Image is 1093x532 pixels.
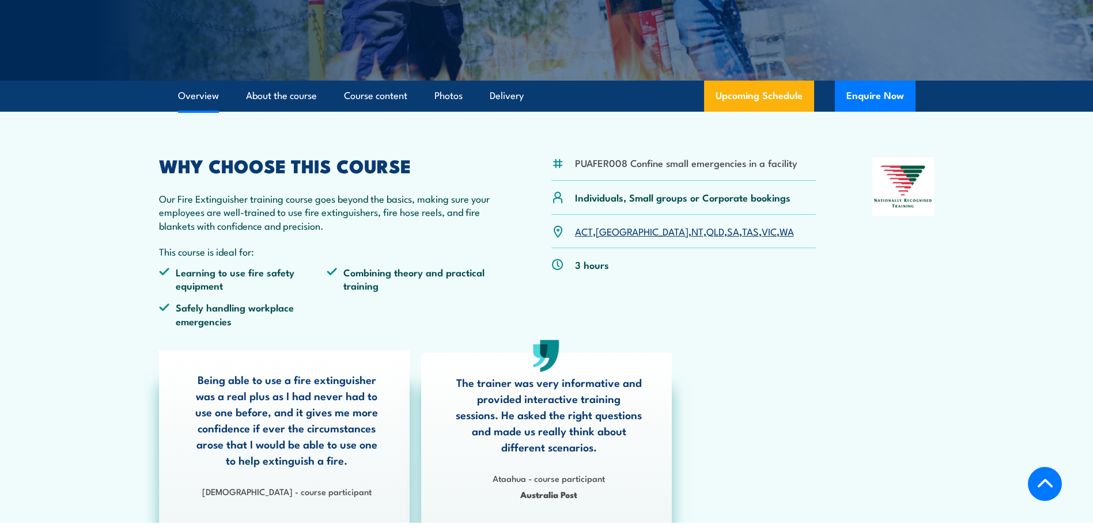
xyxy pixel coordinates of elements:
p: Being able to use a fire extinguisher was a real plus as I had never had to use one before, and i... [193,371,381,468]
a: Upcoming Schedule [704,81,814,112]
a: WA [780,224,794,238]
a: VIC [762,224,777,238]
p: Individuals, Small groups or Corporate bookings [575,191,791,204]
a: [GEOGRAPHIC_DATA] [596,224,689,238]
li: Safely handling workplace emergencies [159,301,327,328]
a: Delivery [490,81,524,111]
li: PUAFER008 Confine small emergencies in a facility [575,156,797,169]
a: NT [691,224,704,238]
li: Combining theory and practical training [327,265,495,292]
strong: [DEMOGRAPHIC_DATA] - course participant [202,485,372,497]
a: Photos [434,81,463,111]
p: 3 hours [575,258,609,271]
a: Course content [344,81,407,111]
p: This course is ideal for: [159,245,496,258]
a: ACT [575,224,593,238]
a: Overview [178,81,219,111]
button: Enquire Now [835,81,916,112]
span: Australia Post [455,488,643,501]
h2: WHY CHOOSE THIS COURSE [159,157,496,173]
a: SA [727,224,739,238]
a: TAS [742,224,759,238]
a: QLD [706,224,724,238]
strong: Ataahua - course participant [493,472,605,484]
a: About the course [246,81,317,111]
img: Nationally Recognised Training logo. [872,157,935,216]
li: Learning to use fire safety equipment [159,265,327,292]
p: , , , , , , , [575,225,794,238]
p: The trainer was very informative and provided interactive training sessions. He asked the right q... [455,374,643,455]
p: Our Fire Extinguisher training course goes beyond the basics, making sure your employees are well... [159,192,496,232]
